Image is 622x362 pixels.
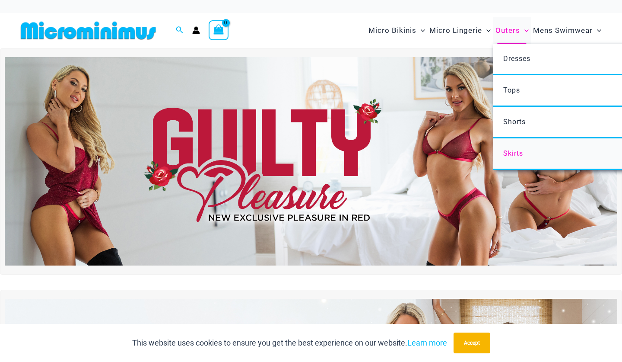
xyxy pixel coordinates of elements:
span: Tops [503,86,520,94]
span: Micro Bikinis [368,19,416,42]
span: Mens Swimwear [533,19,593,42]
a: Micro BikinisMenu ToggleMenu Toggle [366,17,427,44]
span: Micro Lingerie [429,19,482,42]
img: Guilty Pleasures Red Lingerie [5,57,617,266]
button: Accept [454,333,490,353]
span: Outers [495,19,520,42]
a: OutersMenu ToggleMenu Toggle [493,17,531,44]
a: Mens SwimwearMenu ToggleMenu Toggle [531,17,603,44]
nav: Site Navigation [365,16,605,45]
span: Menu Toggle [520,19,529,42]
a: Micro LingerieMenu ToggleMenu Toggle [427,17,493,44]
span: Skirts [503,149,523,157]
a: Learn more [407,338,447,347]
a: Account icon link [192,26,200,34]
span: Menu Toggle [416,19,425,42]
p: This website uses cookies to ensure you get the best experience on our website. [132,336,447,349]
span: Menu Toggle [482,19,491,42]
a: View Shopping Cart, empty [209,20,228,40]
span: Menu Toggle [593,19,601,42]
img: MM SHOP LOGO FLAT [17,21,159,40]
a: Search icon link [176,25,184,36]
span: Dresses [503,54,530,63]
span: Shorts [503,118,526,126]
